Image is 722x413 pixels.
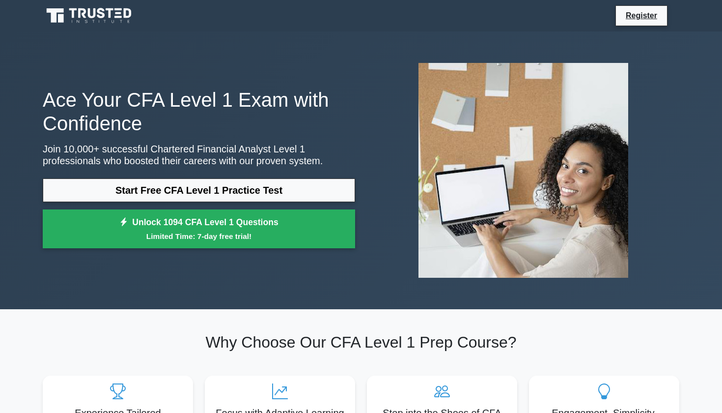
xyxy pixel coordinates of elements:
[43,333,679,352] h2: Why Choose Our CFA Level 1 Prep Course?
[55,231,343,242] small: Limited Time: 7-day free trial!
[43,88,355,135] h1: Ace Your CFA Level 1 Exam with Confidence
[43,178,355,202] a: Start Free CFA Level 1 Practice Test
[620,9,663,22] a: Register
[43,209,355,249] a: Unlock 1094 CFA Level 1 QuestionsLimited Time: 7-day free trial!
[43,143,355,167] p: Join 10,000+ successful Chartered Financial Analyst Level 1 professionals who boosted their caree...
